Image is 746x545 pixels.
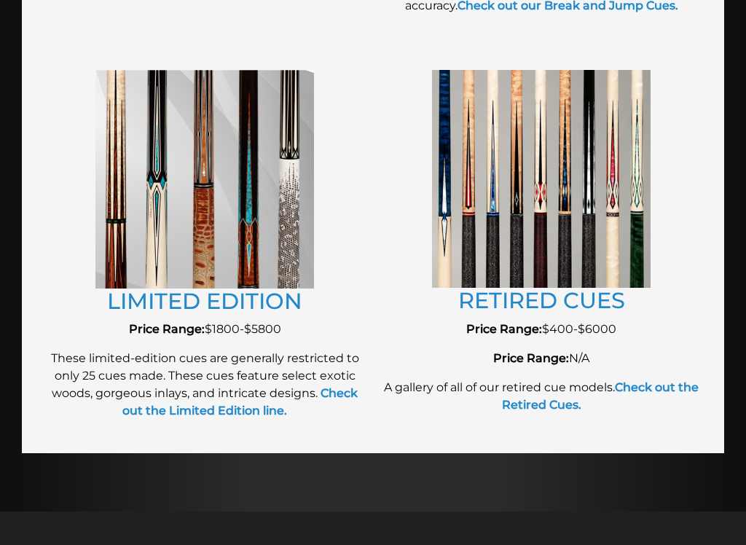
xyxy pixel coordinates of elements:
strong: Price Range: [466,322,542,336]
p: These limited-edition cues are generally restricted to only 25 cues made. These cues feature sele... [44,350,366,420]
strong: Price Range: [493,351,569,365]
p: N/A [380,350,702,367]
p: $400-$6000 [380,321,702,338]
a: RETIRED CUES [458,287,625,314]
p: $1800-$5800 [44,321,366,338]
strong: Price Range: [129,322,205,336]
p: A gallery of all of our retired cue models. [380,379,702,414]
a: Check out the Retired Cues. [502,380,699,412]
a: LIMITED EDITION [107,288,302,315]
